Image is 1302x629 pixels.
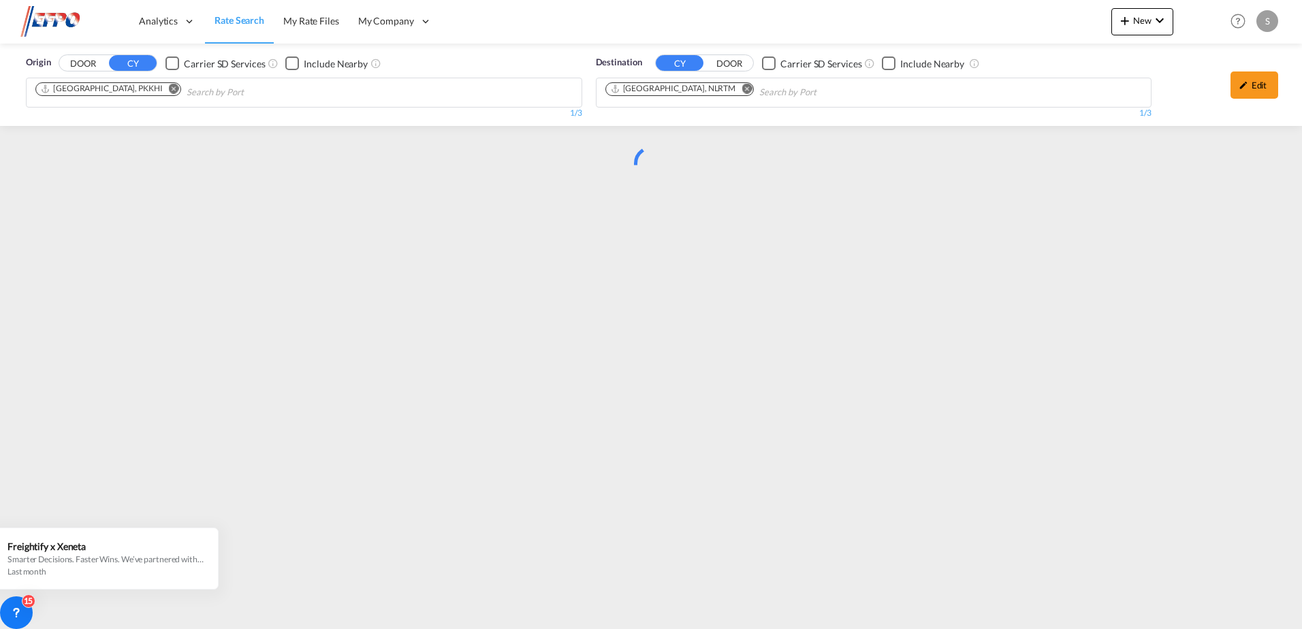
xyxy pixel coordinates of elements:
div: Carrier SD Services [184,57,265,71]
md-chips-wrap: Chips container. Use arrow keys to select chips. [33,78,321,103]
div: Press delete to remove this chip. [40,83,165,95]
div: Press delete to remove this chip. [610,83,739,95]
input: Search by Port [187,82,316,103]
div: 1/3 [596,108,1152,119]
md-checkbox: Checkbox No Ink [165,56,265,70]
div: icon-pencilEdit [1230,71,1278,99]
button: Remove [733,83,753,97]
span: My Rate Files [283,15,339,27]
button: DOOR [59,56,107,71]
span: My Company [358,14,414,28]
md-chips-wrap: Chips container. Use arrow keys to select chips. [603,78,895,103]
md-icon: Unchecked: Search for CY (Container Yard) services for all selected carriers.Checked : Search for... [268,58,279,69]
div: Include Nearby [900,57,964,71]
button: CY [109,55,157,71]
div: Carrier SD Services [780,57,861,71]
button: icon-plus 400-fgNewicon-chevron-down [1111,8,1173,35]
button: CY [656,55,703,71]
span: Analytics [139,14,178,28]
md-checkbox: Checkbox No Ink [762,56,861,70]
div: S [1256,10,1278,32]
span: New [1117,15,1168,26]
md-icon: Unchecked: Search for CY (Container Yard) services for all selected carriers.Checked : Search for... [864,58,875,69]
md-icon: icon-pencil [1239,80,1248,90]
img: d38966e06f5511efa686cdb0e1f57a29.png [20,6,112,37]
div: Help [1226,10,1256,34]
div: Karachi, PKKHI [40,83,163,95]
md-icon: icon-chevron-down [1152,12,1168,29]
md-checkbox: Checkbox No Ink [285,56,368,70]
button: DOOR [705,56,753,71]
span: Destination [596,56,642,69]
span: Rate Search [215,14,264,26]
button: Remove [160,83,180,97]
md-icon: icon-plus 400-fg [1117,12,1133,29]
div: 1/3 [26,108,582,119]
md-checkbox: Checkbox No Ink [882,56,964,70]
div: Rotterdam, NLRTM [610,83,736,95]
md-icon: Unchecked: Ignores neighbouring ports when fetching rates.Checked : Includes neighbouring ports w... [370,58,381,69]
div: Include Nearby [304,57,368,71]
input: Search by Port [759,82,889,103]
md-icon: Unchecked: Ignores neighbouring ports when fetching rates.Checked : Includes neighbouring ports w... [969,58,980,69]
span: Help [1226,10,1250,33]
span: Origin [26,56,50,69]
